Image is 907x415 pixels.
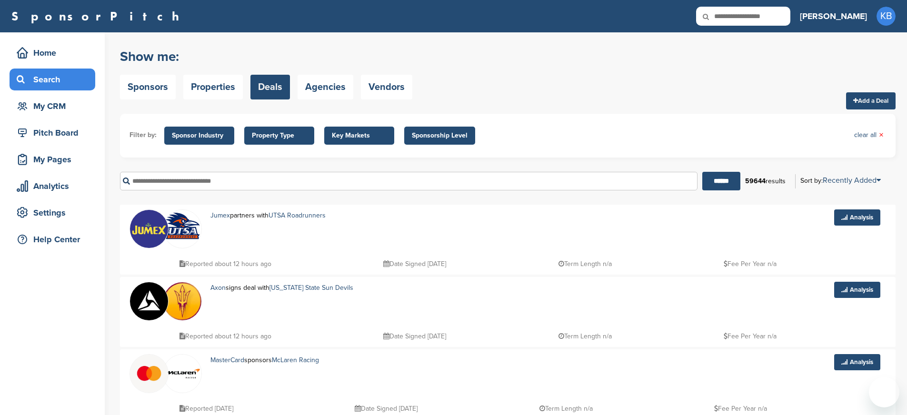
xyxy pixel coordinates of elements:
[800,177,881,184] div: Sort by:
[14,151,95,168] div: My Pages
[163,282,201,320] img: Nag8r1eo 400x400
[210,209,363,221] p: partners with
[383,330,446,342] p: Date Signed [DATE]
[269,211,326,219] a: UTSA Roadrunners
[834,209,880,226] a: Analysis
[210,354,354,366] p: sponsors
[412,130,468,141] span: Sponsorship Level
[14,71,95,88] div: Search
[332,130,387,141] span: Key Markets
[120,75,176,99] a: Sponsors
[854,130,884,140] a: clear all×
[558,330,612,342] p: Term Length n/a
[714,403,767,415] p: Fee Per Year n/a
[210,356,244,364] a: MasterCard
[120,48,412,65] h2: Show me:
[210,284,226,292] a: Axon
[745,177,766,185] b: 59644
[10,202,95,224] a: Settings
[272,356,319,364] a: McLaren Racing
[183,75,243,99] a: Properties
[298,75,353,99] a: Agencies
[724,330,777,342] p: Fee Per Year n/a
[740,173,790,189] div: results
[179,258,271,270] p: Reported about 12 hours ago
[14,44,95,61] div: Home
[163,355,201,393] img: Mclaren racing logo
[130,130,157,140] li: Filter by:
[163,210,201,241] img: Open uri20141112 64162 1eu47ya?1415809040
[877,7,896,26] span: KB
[210,282,398,294] p: signs deal with
[10,69,95,90] a: Search
[879,130,884,140] span: ×
[834,282,880,298] a: Analysis
[179,330,271,342] p: Reported about 12 hours ago
[10,122,95,144] a: Pitch Board
[179,403,233,415] p: Reported [DATE]
[10,95,95,117] a: My CRM
[210,211,230,219] a: Jumex
[800,6,867,27] a: [PERSON_NAME]
[539,403,593,415] p: Term Length n/a
[130,355,168,393] img: Mastercard logo
[355,403,418,415] p: Date Signed [DATE]
[130,210,168,248] img: Jumex logo svg vector 2
[10,175,95,197] a: Analytics
[11,10,185,22] a: SponsorPitch
[869,377,899,407] iframe: Button to launch messaging window
[10,148,95,170] a: My Pages
[846,92,896,109] a: Add a Deal
[724,258,777,270] p: Fee Per Year n/a
[14,231,95,248] div: Help Center
[10,42,95,64] a: Home
[252,130,307,141] span: Property Type
[14,98,95,115] div: My CRM
[14,124,95,141] div: Pitch Board
[250,75,290,99] a: Deals
[558,258,612,270] p: Term Length n/a
[172,130,227,141] span: Sponsor Industry
[383,258,446,270] p: Date Signed [DATE]
[14,204,95,221] div: Settings
[800,10,867,23] h3: [PERSON_NAME]
[269,284,353,292] a: [US_STATE] State Sun Devils
[823,176,881,185] a: Recently Added
[130,282,168,320] img: Scboarel 400x400
[834,354,880,370] a: Analysis
[14,178,95,195] div: Analytics
[10,228,95,250] a: Help Center
[361,75,412,99] a: Vendors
